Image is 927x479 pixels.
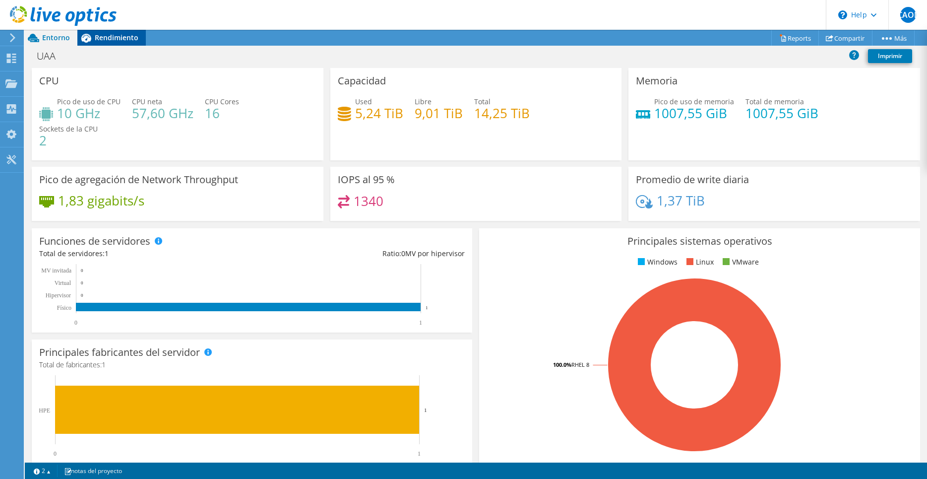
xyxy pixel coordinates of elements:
span: CAOL [900,7,916,23]
text: 1 [426,305,428,310]
h3: IOPS al 95 % [338,174,395,185]
div: Ratio: MV por hipervisor [252,248,465,259]
text: Hipervisor [46,292,71,299]
text: 0 [74,319,77,326]
text: MV invitada [41,267,71,274]
div: Total de servidores: [39,248,252,259]
span: Total de memoria [745,97,804,106]
h3: Principales sistemas operativos [487,236,912,247]
a: 2 [27,465,58,477]
h4: 57,60 GHz [132,108,193,119]
span: Sockets de la CPU [39,124,98,134]
li: Windows [635,257,678,268]
li: Linux [684,257,714,268]
h3: Principales fabricantes del servidor [39,347,200,358]
text: 0 [81,268,83,273]
h3: Funciones de servidores [39,236,150,247]
h4: 10 GHz [57,108,121,119]
h3: Capacidad [338,75,386,86]
span: 1 [102,360,106,369]
h3: Memoria [636,75,678,86]
a: Imprimir [868,49,912,63]
h4: 14,25 TiB [474,108,530,119]
h4: 2 [39,135,98,146]
a: Compartir [818,30,872,46]
a: notas del proyecto [57,465,129,477]
h3: CPU [39,75,59,86]
text: 1 [419,319,422,326]
h1: UAA [32,51,71,62]
h4: 1,83 gigabits/s [58,195,144,206]
h4: 1,37 TiB [657,195,705,206]
text: 1 [418,450,421,457]
span: Pico de uso de CPU [57,97,121,106]
a: Reports [771,30,819,46]
text: 1 [424,407,427,413]
a: Más [872,30,915,46]
span: Used [355,97,372,106]
span: Total [474,97,491,106]
text: 0 [81,293,83,298]
span: Entorno [42,33,70,42]
text: HPE [39,407,50,414]
span: Pico de uso de memoria [654,97,734,106]
li: VMware [720,257,759,268]
h4: 1007,55 GiB [745,108,818,119]
text: 0 [54,450,57,457]
tspan: Físico [57,304,71,311]
span: CPU Cores [205,97,239,106]
tspan: RHEL 8 [571,361,589,368]
h4: 1007,55 GiB [654,108,734,119]
span: 0 [401,249,405,258]
span: 1 [105,249,109,258]
svg: \n [838,10,847,19]
span: Rendimiento [95,33,138,42]
span: Libre [415,97,432,106]
h4: 1340 [354,196,383,206]
h3: Pico de agregación de Network Throughput [39,174,238,185]
h4: 16 [205,108,239,119]
h4: Total de fabricantes: [39,359,465,370]
text: 0 [81,280,83,285]
span: CPU neta [132,97,162,106]
text: Virtual [55,279,71,286]
tspan: 100.0% [553,361,571,368]
h3: Promedio de write diaria [636,174,749,185]
h4: 9,01 TiB [415,108,463,119]
h4: 5,24 TiB [355,108,403,119]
